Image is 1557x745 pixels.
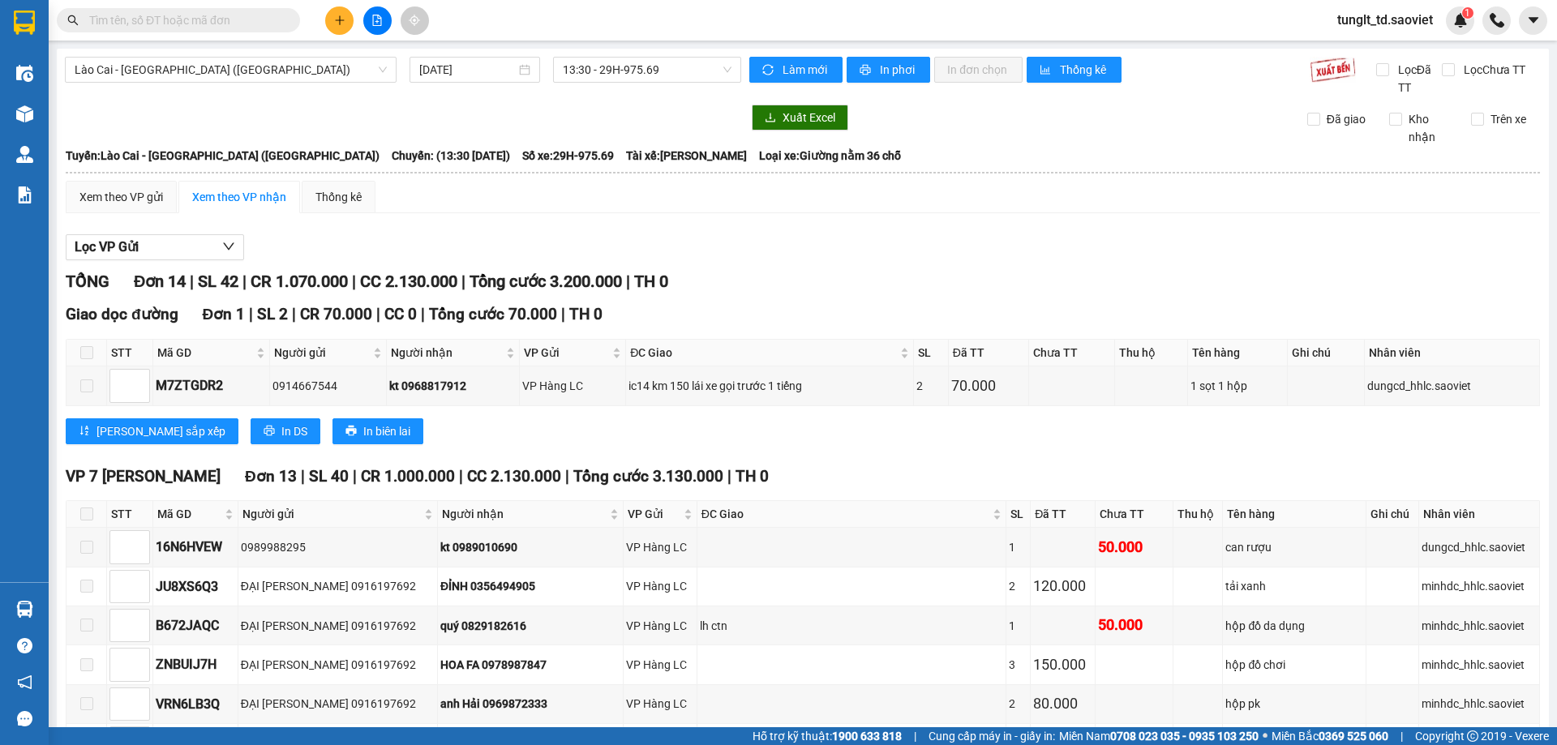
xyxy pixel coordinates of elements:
span: VP Gửi [524,344,609,362]
td: VP Hàng LC [624,567,697,606]
th: Tên hàng [1223,501,1366,528]
div: ĐẠI [PERSON_NAME] 0916197692 [241,695,435,713]
span: Xuất Excel [783,109,835,126]
span: sort-ascending [79,425,90,438]
td: M7ZTGDR2 [153,366,270,405]
span: Lọc Đã TT [1392,61,1442,96]
div: 1 sọt 1 hộp [1190,377,1285,395]
span: | [353,467,357,486]
th: STT [107,340,153,366]
div: ĐẠI [PERSON_NAME] 0916197692 [241,577,435,595]
span: aim [409,15,420,26]
span: Mã GD [157,505,221,523]
span: CR 1.000.000 [361,467,455,486]
td: VRN6LB3Q [153,685,238,724]
div: 1 [1009,538,1027,556]
span: CC 0 [384,305,417,323]
strong: 0708 023 035 - 0935 103 250 [1110,730,1259,743]
th: Tên hàng [1188,340,1288,366]
button: sort-ascending[PERSON_NAME] sắp xếp [66,418,238,444]
span: bar-chart [1040,64,1053,77]
div: kt 0989010690 [440,538,620,556]
span: sync [762,64,776,77]
span: Tổng cước 3.200.000 [470,272,622,291]
div: B672JAQC [156,615,235,636]
span: TH 0 [736,467,769,486]
span: tunglt_td.saoviet [1324,10,1446,30]
div: can rượu [1225,538,1363,556]
td: JU8XS6Q3 [153,567,238,606]
div: Thống kê [315,188,362,206]
span: | [727,467,731,486]
th: Thu hộ [1115,340,1188,366]
div: lh ctn [700,617,1004,635]
td: VP Hàng LC [624,685,697,724]
span: CC 2.130.000 [467,467,561,486]
span: CR 70.000 [300,305,372,323]
button: bar-chartThống kê [1027,57,1122,83]
button: caret-down [1519,6,1547,35]
span: Đơn 1 [203,305,246,323]
div: 0914667544 [272,377,384,395]
span: ĐC Giao [701,505,990,523]
span: caret-down [1526,13,1541,28]
div: VP Hàng LC [626,538,693,556]
th: Thu hộ [1173,501,1224,528]
span: | [249,305,253,323]
th: SL [1006,501,1031,528]
span: Trên xe [1484,110,1533,128]
button: printerIn phơi [847,57,930,83]
span: Đã giao [1320,110,1372,128]
div: M7ZTGDR2 [156,375,267,396]
span: Tài xế: [PERSON_NAME] [626,147,747,165]
span: Lọc VP Gửi [75,237,139,257]
div: anh Hải 0969872333 [440,695,620,713]
span: Kho nhận [1402,110,1459,146]
th: SL [914,340,949,366]
div: minhdc_hhlc.saoviet [1422,695,1537,713]
div: minhdc_hhlc.saoviet [1422,617,1537,635]
div: 1 [1009,617,1027,635]
span: Miền Bắc [1272,727,1388,745]
div: 2 [916,377,946,395]
div: ĐẠI [PERSON_NAME] 0916197692 [241,656,435,674]
span: | [461,272,465,291]
td: ZNBUIJ7H [153,645,238,684]
div: hộp pk [1225,695,1363,713]
span: CC 2.130.000 [360,272,457,291]
span: printer [264,425,275,438]
span: 1 [1465,7,1470,19]
span: | [352,272,356,291]
th: Đã TT [949,340,1029,366]
th: Chưa TT [1096,501,1173,528]
span: Tổng cước 70.000 [429,305,557,323]
div: minhdc_hhlc.saoviet [1422,577,1537,595]
span: VP Gửi [628,505,680,523]
th: Chưa TT [1029,340,1115,366]
img: phone-icon [1490,13,1504,28]
td: VP Hàng LC [624,528,697,567]
img: 9k= [1310,57,1356,83]
span: ĐC Giao [630,344,896,362]
div: JU8XS6Q3 [156,576,235,597]
div: 2 [1009,577,1027,595]
button: printerIn biên lai [332,418,423,444]
img: logo-vxr [14,11,35,35]
div: 150.000 [1033,653,1092,676]
div: HOA FA 0978987847 [440,656,620,674]
span: printer [345,425,357,438]
span: Thống kê [1060,61,1109,79]
td: B672JAQC [153,606,238,645]
span: TH 0 [634,272,668,291]
button: file-add [363,6,392,35]
span: Đơn 13 [245,467,297,486]
button: syncLàm mới [749,57,843,83]
span: TH 0 [569,305,603,323]
div: Xem theo VP gửi [79,188,163,206]
span: Mã GD [157,344,253,362]
div: 16N6HVEW [156,537,235,557]
div: Xem theo VP nhận [192,188,286,206]
div: 0989988295 [241,538,435,556]
th: Đã TT [1031,501,1095,528]
span: notification [17,674,32,690]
